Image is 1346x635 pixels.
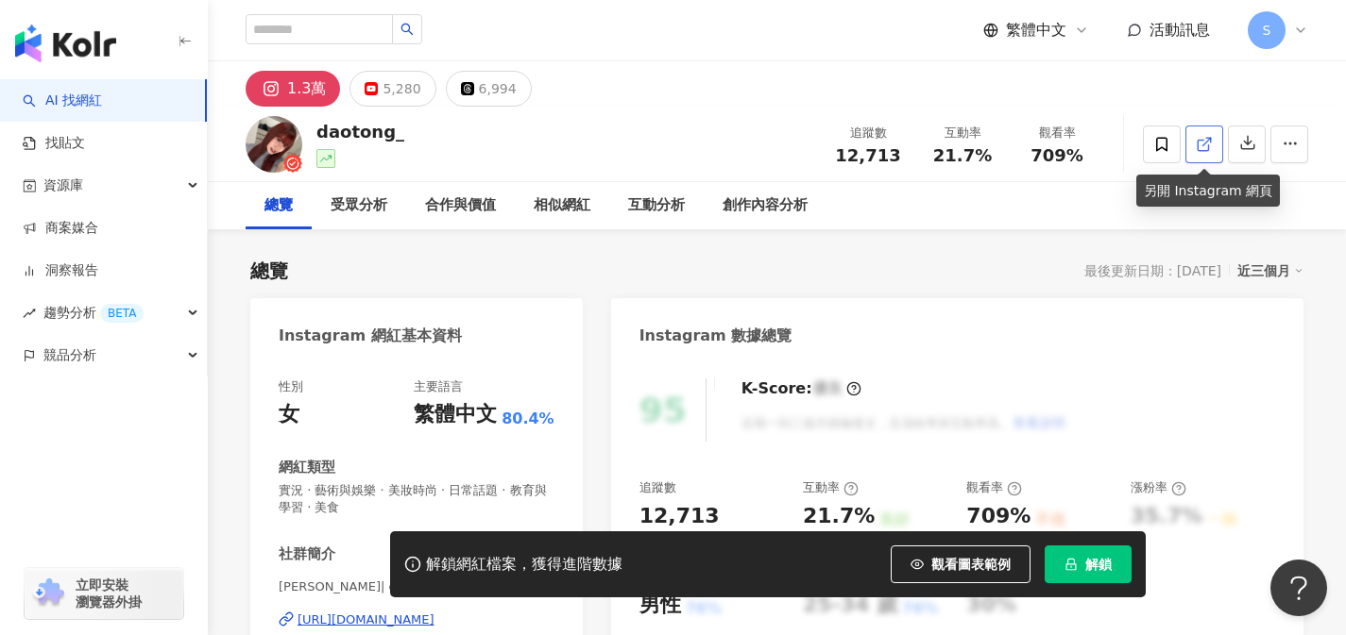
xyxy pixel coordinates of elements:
[264,194,293,217] div: 總覽
[927,124,998,142] div: 互動率
[966,502,1031,531] div: 709%
[1237,259,1303,283] div: 近三個月
[331,194,387,217] div: 受眾分析
[43,334,96,376] span: 競品分析
[933,146,992,165] span: 21.7%
[639,502,720,531] div: 12,713
[1065,558,1078,571] span: lock
[279,482,554,516] span: 實況 · 藝術與娛樂 · 美妝時尚 · 日常話題 · 教育與學習 · 美食
[15,25,116,62] img: logo
[25,568,183,619] a: chrome extension立即安裝 瀏覽器外掛
[426,555,622,575] div: 解鎖網紅檔案，獲得進階數據
[23,92,102,110] a: searchAI 找網紅
[1150,21,1210,39] span: 活動訊息
[832,124,904,142] div: 追蹤數
[534,194,590,217] div: 相似網紅
[287,75,326,102] div: 1.3萬
[250,258,288,284] div: 總覽
[23,307,36,320] span: rise
[23,219,98,238] a: 商案媒合
[279,400,299,429] div: 女
[723,194,808,217] div: 創作內容分析
[246,71,340,107] button: 1.3萬
[76,577,142,610] span: 立即安裝 瀏覽器外掛
[414,378,463,395] div: 主要語言
[1084,263,1221,278] div: 最後更新日期：[DATE]
[1045,545,1132,583] button: 解鎖
[639,479,676,496] div: 追蹤數
[1006,20,1066,41] span: 繁體中文
[383,75,420,102] div: 5,280
[30,578,67,609] img: chrome extension
[1136,175,1280,207] div: 另開 Instagram 網頁
[639,591,681,620] div: 男性
[835,145,900,165] span: 12,713
[414,400,497,429] div: 繁體中文
[803,479,859,496] div: 互動率
[1131,479,1186,496] div: 漲粉率
[43,292,144,334] span: 趨勢分析
[246,116,302,173] img: KOL Avatar
[43,164,83,207] span: 資源庫
[279,378,303,395] div: 性別
[741,378,861,399] div: K-Score :
[1085,557,1112,572] span: 解鎖
[349,71,435,107] button: 5,280
[479,75,517,102] div: 6,994
[279,611,554,628] a: [URL][DOMAIN_NAME]
[400,23,414,36] span: search
[298,611,434,628] div: [URL][DOMAIN_NAME]
[502,409,554,429] span: 80.4%
[966,479,1022,496] div: 觀看率
[1021,124,1093,142] div: 觀看率
[23,134,85,153] a: 找貼文
[931,557,1011,572] span: 觀看圖表範例
[639,326,792,346] div: Instagram 數據總覽
[100,304,144,323] div: BETA
[23,261,98,280] a: 洞察報告
[628,194,685,217] div: 互動分析
[803,502,875,531] div: 21.7%
[1031,146,1083,165] span: 709%
[279,458,335,477] div: 網紅類型
[425,194,496,217] div: 合作與價值
[279,326,462,346] div: Instagram 網紅基本資料
[316,120,404,143] div: daotong_
[1263,20,1271,41] span: S
[891,545,1031,583] button: 觀看圖表範例
[446,71,532,107] button: 6,994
